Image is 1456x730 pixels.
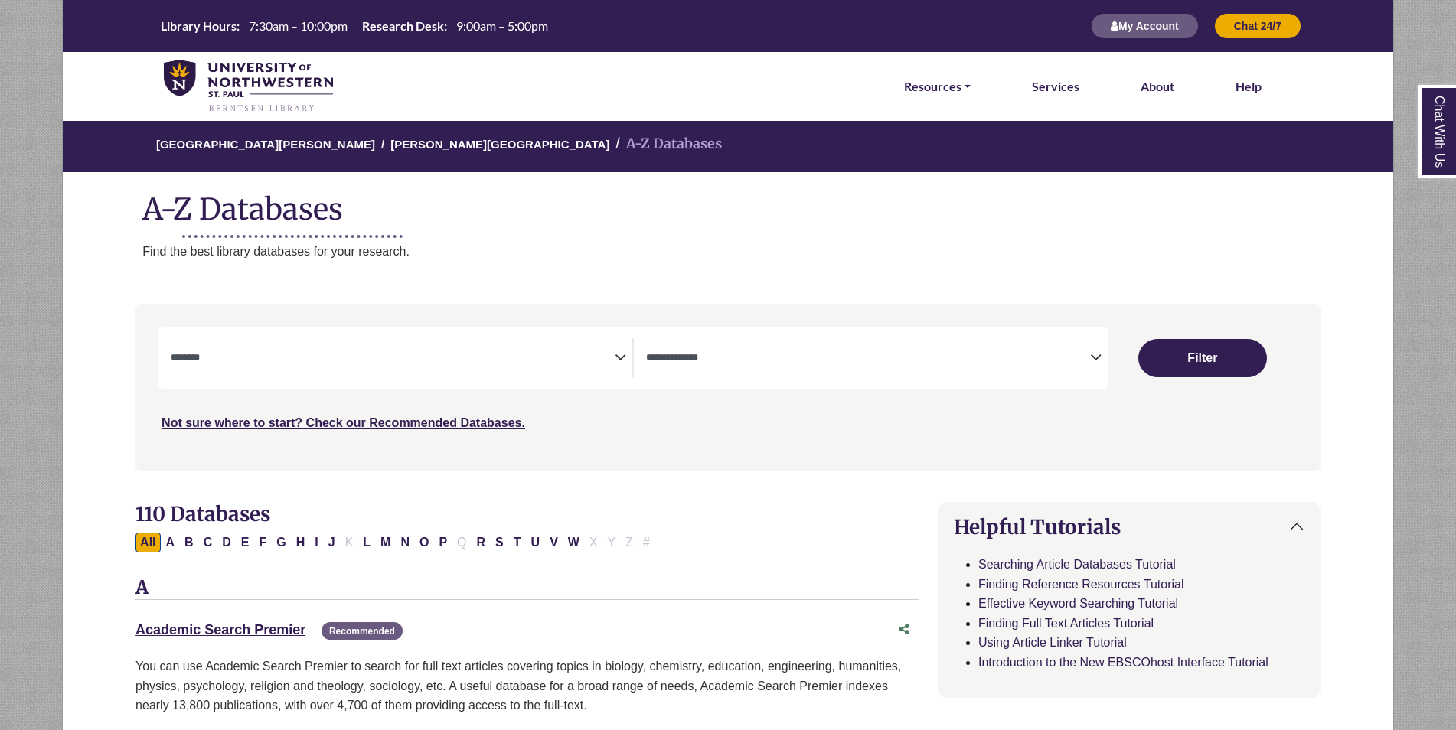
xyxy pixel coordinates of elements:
a: Services [1032,77,1079,96]
textarea: Search [646,353,1090,365]
button: Filter Results W [563,533,584,552]
span: 7:30am – 10:00pm [249,18,348,33]
img: library_home [164,60,333,113]
button: Filter Results S [491,533,508,552]
h3: A [135,577,919,600]
button: My Account [1091,13,1199,39]
table: Hours Today [155,18,554,32]
button: Filter Results I [310,533,322,552]
a: Help [1236,77,1262,96]
button: Filter Results L [358,533,375,552]
a: Hours Today [155,18,554,35]
a: Finding Reference Resources Tutorial [978,578,1184,591]
a: Academic Search Premier [135,622,305,637]
a: Chat 24/7 [1214,19,1301,32]
button: Filter Results T [509,533,526,552]
th: Library Hours: [155,18,240,34]
a: About [1141,77,1174,96]
button: Filter Results P [434,533,452,552]
button: Filter Results U [527,533,545,552]
p: Find the best library databases for your research. [142,242,1393,262]
a: Searching Article Databases Tutorial [978,558,1176,571]
button: Filter Results G [272,533,290,552]
button: Filter Results N [396,533,414,552]
p: You can use Academic Search Premier to search for full text articles covering topics in biology, ... [135,657,919,715]
button: Submit for Search Results [1138,339,1267,377]
a: [GEOGRAPHIC_DATA][PERSON_NAME] [156,135,375,151]
button: Filter Results M [376,533,395,552]
button: Filter Results A [162,533,180,552]
h1: A-Z Databases [63,180,1393,226]
a: Effective Keyword Searching Tutorial [978,597,1178,610]
div: Alpha-list to filter by first letter of database name [135,535,656,548]
a: Using Article Linker Tutorial [978,636,1127,649]
button: Share this database [889,615,919,644]
button: Filter Results B [180,533,198,552]
nav: breadcrumb [62,119,1393,172]
a: My Account [1091,19,1199,32]
a: Finding Full Text Articles Tutorial [978,617,1154,630]
textarea: Search [171,353,615,365]
button: Filter Results R [472,533,491,552]
button: All [135,533,160,552]
button: Filter Results F [254,533,271,552]
button: Filter Results E [237,533,254,552]
button: Chat 24/7 [1214,13,1301,39]
span: Recommended [322,622,403,640]
button: Helpful Tutorials [939,503,1320,551]
button: Filter Results O [415,533,433,552]
button: Filter Results D [217,533,236,552]
nav: Search filters [135,304,1321,471]
button: Filter Results H [292,533,310,552]
a: Not sure where to start? Check our Recommended Databases. [162,416,525,429]
button: Filter Results V [545,533,563,552]
button: Filter Results J [324,533,340,552]
li: A-Z Databases [609,133,722,155]
button: Filter Results C [199,533,217,552]
a: [PERSON_NAME][GEOGRAPHIC_DATA] [390,135,609,151]
span: 9:00am – 5:00pm [456,18,548,33]
a: Introduction to the New EBSCOhost Interface Tutorial [978,656,1268,669]
span: 110 Databases [135,501,270,526]
a: Resources [904,77,971,96]
th: Research Desk: [356,18,448,34]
